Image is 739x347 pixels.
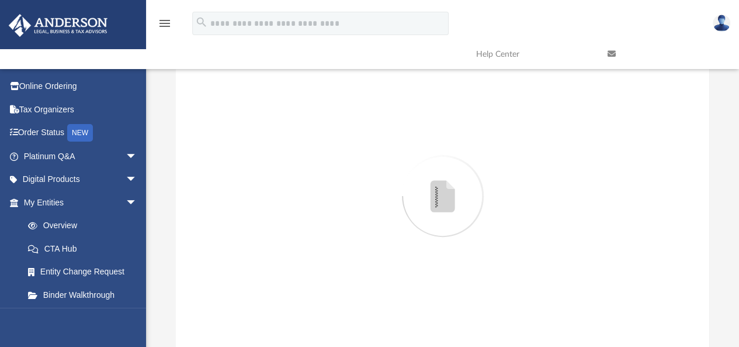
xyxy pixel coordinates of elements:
a: Entity Change Request [16,260,155,284]
a: Binder Walkthrough [16,283,155,307]
a: Platinum Q&Aarrow_drop_down [8,145,155,168]
span: arrow_drop_down [126,191,149,215]
div: NEW [67,124,93,142]
a: CTA Hub [16,237,155,260]
i: menu [158,16,172,30]
img: User Pic [713,15,730,32]
a: Help Center [467,31,599,77]
img: Anderson Advisors Platinum Portal [5,14,111,37]
span: arrow_drop_down [126,145,149,169]
a: Overview [16,214,155,238]
i: search [195,16,208,29]
a: Order StatusNEW [8,121,155,145]
a: Digital Productsarrow_drop_down [8,168,155,191]
a: menu [158,22,172,30]
a: Tax Organizers [8,98,155,121]
span: arrow_drop_down [126,168,149,192]
a: My Blueprint [16,307,149,330]
a: My Entitiesarrow_drop_down [8,191,155,214]
a: Online Ordering [8,75,155,98]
